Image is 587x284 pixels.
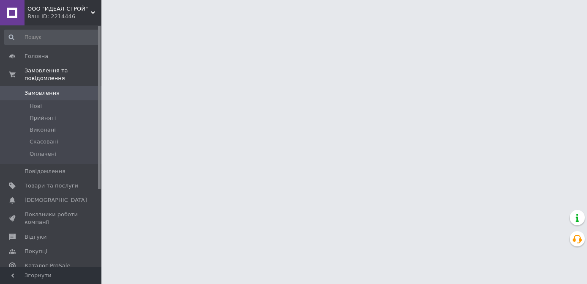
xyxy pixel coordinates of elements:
[25,52,48,60] span: Головна
[4,30,100,45] input: Пошук
[25,168,66,175] span: Повідомлення
[30,138,58,146] span: Скасовані
[25,67,101,82] span: Замовлення та повідомлення
[25,211,78,226] span: Показники роботи компанії
[30,150,56,158] span: Оплачені
[25,89,60,97] span: Замовлення
[25,196,87,204] span: [DEMOGRAPHIC_DATA]
[30,114,56,122] span: Прийняті
[25,248,47,255] span: Покупці
[30,102,42,110] span: Нові
[25,262,70,270] span: Каталог ProSale
[25,233,46,241] span: Відгуки
[25,182,78,190] span: Товари та послуги
[27,13,101,20] div: Ваш ID: 2214446
[30,126,56,134] span: Виконані
[27,5,91,13] span: ООО "ИДЕАЛ-СТРОЙ"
